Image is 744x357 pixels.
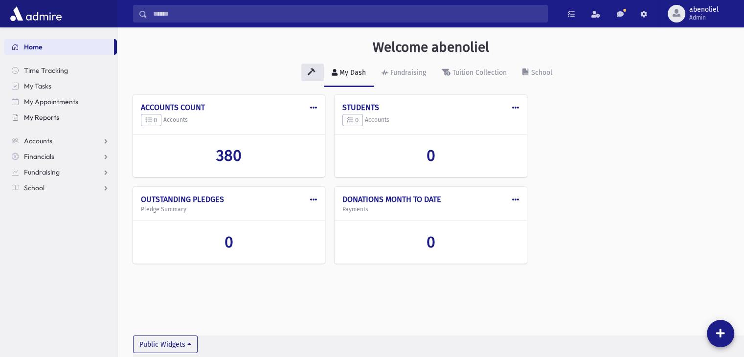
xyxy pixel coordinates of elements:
h4: OUTSTANDING PLEDGES [141,195,317,204]
a: My Reports [4,110,117,125]
span: 0 [347,116,359,124]
span: My Tasks [24,82,51,90]
h5: Accounts [342,114,519,127]
div: Tuition Collection [451,68,507,77]
span: 0 [426,233,435,251]
a: Tuition Collection [434,60,515,87]
a: Fundraising [374,60,434,87]
span: 0 [145,116,157,124]
a: Time Tracking [4,63,117,78]
button: Public Widgets [133,335,198,353]
a: 0 [141,233,317,251]
h4: STUDENTS [342,103,519,112]
a: My Tasks [4,78,117,94]
a: Home [4,39,114,55]
a: 0 [342,146,519,165]
h5: Pledge Summary [141,206,317,213]
span: abenoliel [689,6,719,14]
h5: Accounts [141,114,317,127]
a: My Appointments [4,94,117,110]
a: 0 [342,233,519,251]
span: 0 [225,233,233,251]
span: School [24,183,45,192]
span: Time Tracking [24,66,68,75]
h4: DONATIONS MONTH TO DATE [342,195,519,204]
a: 380 [141,146,317,165]
button: 0 [342,114,363,127]
span: Home [24,43,43,51]
div: Fundraising [388,68,426,77]
a: School [4,180,117,196]
a: Financials [4,149,117,164]
h5: Payments [342,206,519,213]
a: Fundraising [4,164,117,180]
span: Fundraising [24,168,60,177]
span: Financials [24,152,54,161]
button: 0 [141,114,161,127]
h4: ACCOUNTS COUNT [141,103,317,112]
input: Search [147,5,547,22]
span: My Reports [24,113,59,122]
span: Accounts [24,136,52,145]
a: My Dash [324,60,374,87]
h3: Welcome abenoliel [373,39,489,56]
span: My Appointments [24,97,78,106]
span: Admin [689,14,719,22]
a: School [515,60,560,87]
span: 380 [216,146,242,165]
div: School [529,68,552,77]
span: 0 [426,146,435,165]
div: My Dash [338,68,366,77]
img: AdmirePro [8,4,64,23]
a: Accounts [4,133,117,149]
